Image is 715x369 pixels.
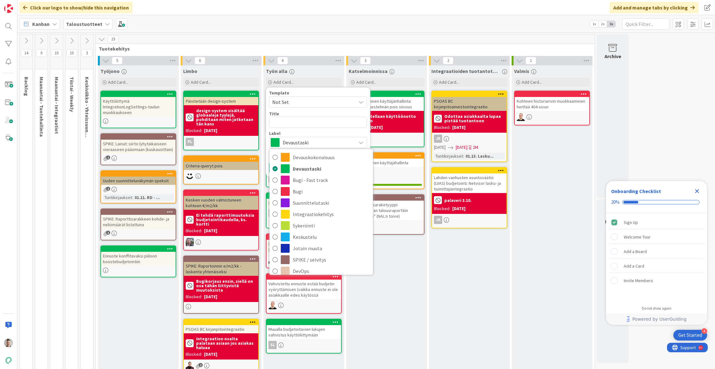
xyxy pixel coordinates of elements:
div: Close Checklist [692,186,702,196]
div: Kesken vuoden valmistuneen kohteen €/m2/kk [184,196,258,210]
b: palaveri 3.10. [444,198,472,203]
div: Checklist Container [606,181,707,325]
div: LL [267,301,341,309]
img: TK [186,238,194,246]
div: Kohteen historiarivin muokkaaminen heittää 404-sivun [515,97,589,111]
div: Add a Board [624,248,647,255]
img: LL [268,301,277,309]
div: Roolipohjainen käyttäjähallinta [349,159,424,167]
div: SPIKE: Raporttisarakkeen kohde- ja neliömäärät listattuna [101,209,176,229]
div: Muualla budjetoitavien lukujen vahvistus käyttöliittymään [267,325,341,339]
b: Ei tehdä raporttimuutoksia budjetointikaudella, ks. kortti [196,213,256,226]
div: Welcome Tour [624,233,651,241]
b: integraation osalta palataan asiaan jos asiakas haluaa [196,336,256,350]
div: sl [268,341,277,349]
span: 3x [607,21,616,27]
div: ER [267,209,341,217]
div: Päivitetään design-system [184,97,258,105]
div: Tuntikirjaukset [434,153,463,160]
span: Backlog [23,77,30,96]
b: Odottaa asiakkaalta lupaa pistää tuotantoon [444,114,505,123]
b: design-system sisältää globaaleja tyylejä, pohditaan miten jatketaan tän kans [196,108,256,126]
a: Vahvistettu ennuste estää budjetin vyöryttämisen (vaikka ennuste ei ole asiakkaalle edes käytössäLL [266,273,342,314]
span: [DATE] [456,144,467,151]
div: JK [268,175,277,183]
a: Kesken vuoden valmistuneen kohteen €/m2/kkEi tehdä raporttimuutoksia budjetointikaudella, ks. kor... [183,190,259,251]
span: Not Set [272,98,351,106]
div: Add a Board is incomplete. [609,245,705,258]
span: Limbo [183,68,197,74]
span: Tiistai - Weekly [69,77,75,112]
a: Devaustaski [269,163,373,174]
span: Devaustaski [283,138,353,147]
a: PSOAS BC kirjanpitoaineistointegraatioOdottaa asiakkaalta lupaa pistää tuotantoonBlocked:[DATE]JK... [431,91,507,162]
div: Budjetin tallennus epäonnistuu (koostebudjetointi) [267,240,341,254]
div: Laskutusohjeen konffiminen käliin [267,199,341,207]
div: Vahvistettu ennuste estää budjetin vyöryttämisen (vaikka ennuste ei ole asiakkaalle edes käytössä [267,274,341,299]
div: Blocked: [186,351,202,358]
span: Työn alla [266,68,287,74]
span: Kanban [32,20,50,28]
a: Ennuste konffitavaksi piiloon koostebudjetointiin [100,245,176,277]
a: SPIKE: Lainat: siirto lyhytaikaiseen vieraaseen pääomaan (kuukausittain) [100,133,176,165]
a: Roolipohjainen käyttäjänhallinta: vanhan järjestelmän pois siivousodotellaan käyttöönotto ensinBl... [349,91,424,147]
div: [DATE] [452,124,466,131]
div: PL [184,138,258,146]
div: Ennuste konffitavaksi piiloon koostebudjetointiin [101,246,176,266]
span: DevOps [293,266,370,276]
a: Uuden suunnittelunäkymän speksitTuntikirjaukset:01.11. RD - ... [100,170,176,203]
span: Sykeröinti [293,221,370,230]
div: Archive [604,52,621,60]
div: TK [184,238,258,246]
div: SPIKE: Uusi saraketyyppi Muokattavaan talousraporttiin "Budjetti: kk" (NAL:n toive) [349,195,424,220]
a: Jotain muuta [269,243,373,254]
div: Käyttöliittymä IntegrationLogSettings-taulun muokkaukseen [101,91,176,117]
div: SPIKE: Lainat: siirto lyhytaikaiseen vieraaseen pääomaan (kuukausittain) [101,134,176,154]
a: Lahden vanhusten asuntosäätiö (LVAS) budjetointi: Netvisor lasku- ja toimittajaintegraatiopalaver... [431,167,507,228]
span: Keskustelu [293,232,370,242]
div: SPIKE: Raporttisarakkeen kohde- ja neliömäärät listattuna [101,215,176,229]
span: 1 [106,155,110,160]
div: Ennuste konffitavaksi piiloon koostebudjetointiin [101,252,176,266]
span: Devauskokonaisuus [293,153,370,162]
span: Valmis [514,68,529,74]
div: Tuntikirjaukset [268,219,297,226]
span: Katselmoinnissa [349,68,388,74]
div: [DATE] [204,293,217,300]
div: Invite Members [624,277,653,284]
a: Muualla budjetoitavien lukujen vahvistus käyttöliittymäänsl [266,319,342,354]
img: MH [186,172,194,180]
div: PSOAS BC kirjanpitointegraatio [184,325,258,333]
span: Add Card... [108,79,128,85]
a: Keskustelu [269,231,373,243]
div: SPIKE: Raportoinnin e/m2/kk -laskenta yhtenäiseksi [184,262,258,276]
span: SPIKE / selvitys [293,255,370,264]
span: Add Card... [191,79,211,85]
div: Vahvistettu ennuste estää budjetin vyöryttämisen (vaikka ennuste ei ole asiakkaalle edes käytössä [267,280,341,299]
div: Add a Card [624,262,644,270]
span: 10 [51,49,62,57]
div: JK [267,175,341,183]
span: 1 [526,57,536,64]
div: sl [349,135,424,143]
div: SPIKE: Raportoinnin e/m2/kk -laskenta yhtenäiseksi [184,256,258,276]
div: Invite Members is incomplete. [609,274,705,287]
div: 20% [611,199,620,205]
span: 0 [36,49,47,57]
span: Integraatioiden tuotantotestaus [431,68,500,74]
div: AA [267,256,341,264]
div: Footer [606,313,707,325]
div: Roolipohjainen käyttäjähallinta [349,153,424,167]
span: 23 [108,35,118,43]
div: Blocked: [186,293,202,300]
div: SPIKE: Uusi saraketyyppi Muokattavaan talousraporttiin "Budjetti: kk" (NAL:n toive) [349,201,424,220]
div: Onboarding Checklist [611,187,661,195]
span: Support [13,1,29,9]
a: Suunnittelutaski [269,197,373,209]
a: Kohteen historiarivin muokkaaminen heittää 404-sivunLL [514,91,590,125]
span: Jotain muuta [293,244,370,253]
div: [DATE] [370,124,383,131]
a: Päivitetään design-systemdesign-system sisältää globaaleja tyylejä, pohditaan miten jatketaan tän... [183,91,259,150]
img: LL [517,113,525,121]
span: 1 [106,231,110,235]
